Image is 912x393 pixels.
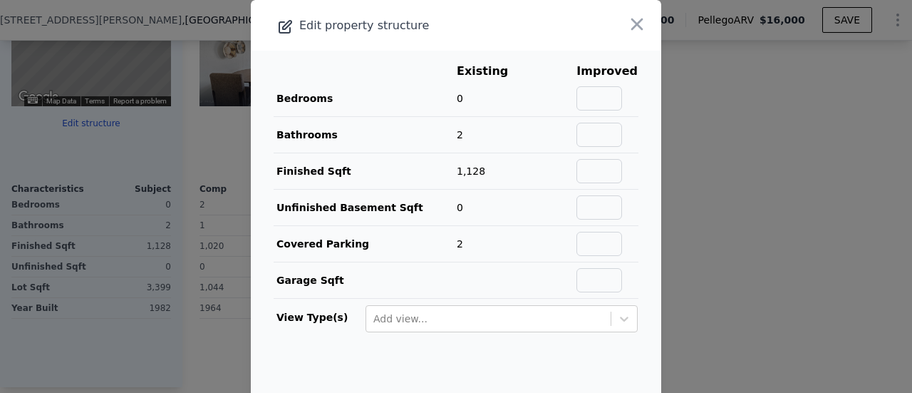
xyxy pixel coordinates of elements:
[457,93,463,104] span: 0
[456,62,530,81] th: Existing
[274,153,456,190] td: Finished Sqft
[274,299,365,333] td: View Type(s)
[251,16,579,36] div: Edit property structure
[457,165,485,177] span: 1,128
[274,117,456,153] td: Bathrooms
[274,81,456,117] td: Bedrooms
[457,129,463,141] span: 2
[457,202,463,213] span: 0
[457,238,463,250] span: 2
[274,262,456,299] td: Garage Sqft
[274,190,456,226] td: Unfinished Basement Sqft
[576,62,638,81] th: Improved
[274,226,456,262] td: Covered Parking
